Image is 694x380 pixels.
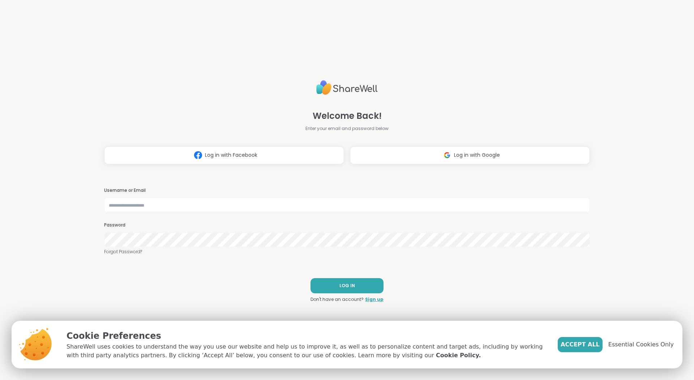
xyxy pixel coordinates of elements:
a: Cookie Policy. [436,351,481,360]
span: Log in with Facebook [205,151,257,159]
span: Welcome Back! [313,109,382,122]
img: ShareWell Logomark [191,148,205,162]
a: Forgot Password? [104,249,590,255]
img: ShareWell Logo [316,77,378,98]
span: LOG IN [339,282,355,289]
a: Sign up [365,296,384,303]
span: Accept All [561,340,600,349]
span: Don't have an account? [310,296,364,303]
h3: Username or Email [104,187,590,194]
img: ShareWell Logomark [440,148,454,162]
span: Enter your email and password below [305,125,389,132]
button: Log in with Google [350,146,590,164]
button: Accept All [558,337,603,352]
h3: Password [104,222,590,228]
button: LOG IN [310,278,384,293]
span: Log in with Google [454,151,500,159]
span: Essential Cookies Only [608,340,674,349]
p: ShareWell uses cookies to understand the way you use our website and help us to improve it, as we... [67,342,546,360]
button: Log in with Facebook [104,146,344,164]
p: Cookie Preferences [67,329,546,342]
